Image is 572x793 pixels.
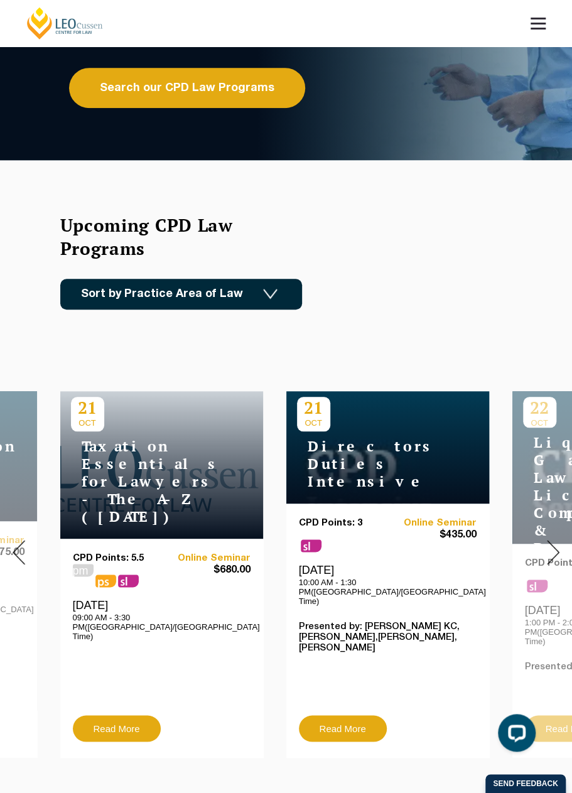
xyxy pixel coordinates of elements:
[73,598,251,641] div: [DATE]
[547,540,559,564] img: Next
[297,438,454,490] h4: Directors Duties Intensive
[25,6,105,40] a: [PERSON_NAME] Centre for Law
[13,540,25,564] img: Prev
[73,553,162,564] p: CPD Points: 5.5
[71,418,104,428] span: OCT
[299,518,388,529] p: CPD Points: 3
[301,539,321,552] span: sl
[73,613,251,641] p: 09:00 AM - 3:30 PM([GEOGRAPHIC_DATA]/[GEOGRAPHIC_DATA] Time)
[297,397,330,418] p: 21
[299,563,477,606] div: [DATE]
[71,438,228,526] h4: Taxation Essentials for Lawyers - The A-Z ([DATE])
[297,418,330,428] span: OCT
[73,564,94,576] span: pm
[387,529,477,542] span: $435.00
[488,709,541,762] iframe: LiveChat chat widget
[161,564,251,577] span: $680.00
[263,289,278,299] img: Icon
[299,715,387,742] a: Read More
[71,397,104,418] p: 21
[73,715,161,742] a: Read More
[118,575,139,587] span: sl
[60,279,302,310] a: Sort by Practice Area of Law
[299,622,477,654] p: Presented by: [PERSON_NAME] KC,[PERSON_NAME],[PERSON_NAME],[PERSON_NAME]
[299,578,477,606] p: 10:00 AM - 1:30 PM([GEOGRAPHIC_DATA]/[GEOGRAPHIC_DATA] Time)
[387,518,477,529] a: Online Seminar
[69,68,305,108] a: Search our CPD Law Programs
[60,213,274,260] h2: Upcoming CPD Law Programs
[95,575,116,587] span: ps
[161,553,251,564] a: Online Seminar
